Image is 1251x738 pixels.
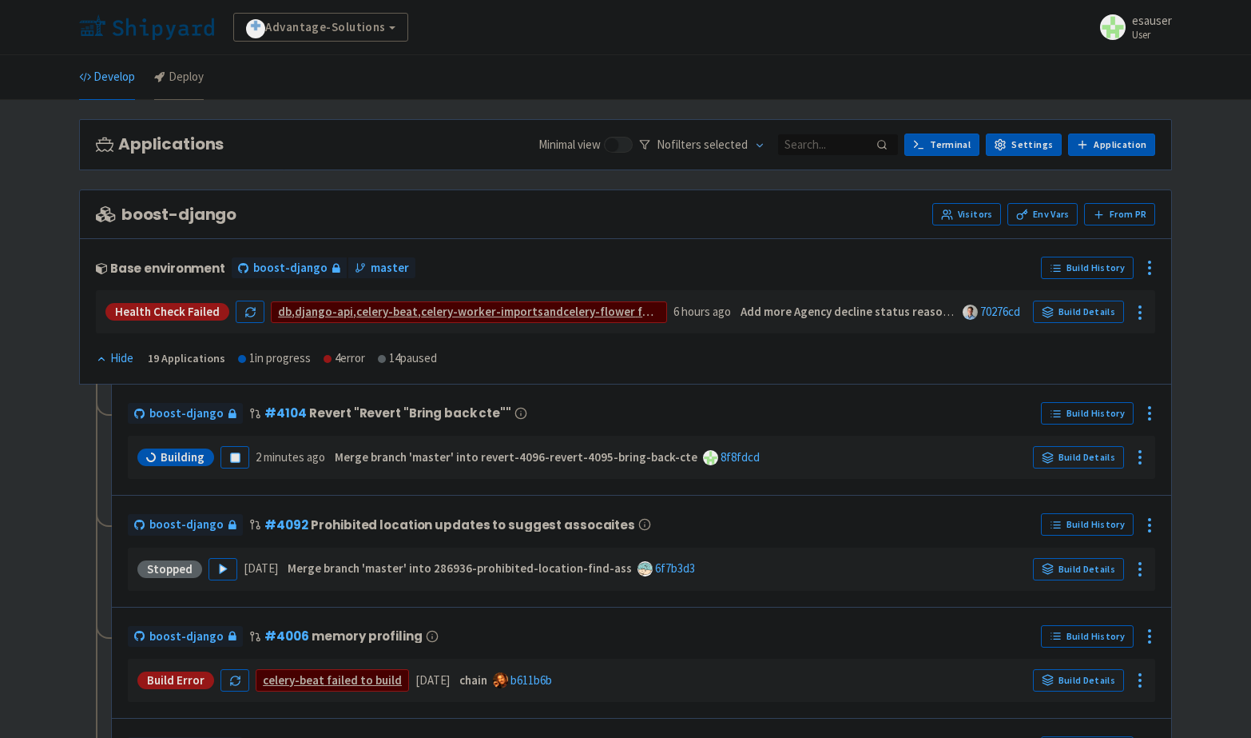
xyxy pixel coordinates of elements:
[778,134,898,154] input: Search...
[348,257,415,279] a: master
[278,304,292,319] strong: db
[263,672,324,688] strong: celery-beat
[1033,446,1124,469] a: Build Details
[312,629,422,643] span: memory profiling
[79,14,214,40] img: Shipyard logo
[79,55,135,100] a: Develop
[1084,203,1155,225] button: From PR
[1033,558,1124,580] a: Build Details
[657,136,748,154] span: No filter s
[208,558,237,580] button: Play
[96,349,133,368] div: Hide
[538,136,601,154] span: Minimal view
[96,261,225,275] div: Base environment
[704,137,748,152] span: selected
[238,349,311,368] div: 1 in progress
[741,304,998,319] strong: Add more Agency decline status reasons (#4101)
[256,449,325,465] time: 2 minutes ago
[1041,402,1134,425] a: Build History
[264,405,306,421] a: #4104
[137,560,202,578] div: Stopped
[721,449,760,465] a: 8f8fdcd
[1041,513,1134,536] a: Build History
[1033,669,1124,692] a: Build Details
[137,672,214,689] div: Build Error
[371,259,409,277] span: master
[263,672,402,688] a: celery-beat failed to build
[311,518,635,532] span: Prohibited location updates to suggest assocaites
[1132,30,1172,40] small: User
[264,517,308,533] a: #4092
[335,449,697,465] strong: Merge branch 'master' into revert-4096-revert-4095-bring-back-cte
[244,560,278,576] time: [DATE]
[563,304,635,319] strong: celery-flower
[1041,625,1134,648] a: Build History
[378,349,437,368] div: 14 paused
[904,134,979,156] a: Terminal
[673,304,731,319] time: 6 hours ago
[324,349,365,368] div: 4 error
[459,672,487,688] strong: chain
[415,672,450,688] time: [DATE]
[161,449,205,465] span: Building
[96,135,224,154] h3: Applications
[278,304,714,319] a: db,django-api,celery-beat,celery-worker-importsandcelery-flower failed to start
[128,403,243,425] a: boost-django
[510,672,552,688] a: b611b6b
[1090,14,1172,40] a: esauser User
[96,205,236,224] span: boost-django
[295,304,353,319] strong: django-api
[128,626,243,648] a: boost-django
[232,257,347,279] a: boost-django
[128,514,243,536] a: boost-django
[149,628,224,646] span: boost-django
[96,349,135,368] button: Hide
[253,259,328,277] span: boost-django
[309,406,510,420] span: Revert "Revert "Bring back cte""
[220,446,249,469] button: Pause
[149,405,224,423] span: boost-django
[105,303,229,321] div: Health check failed
[980,304,1020,319] a: 70276cd
[149,516,224,534] span: boost-django
[1033,301,1124,323] a: Build Details
[288,560,632,576] strong: Merge branch 'master' into 286936-prohibited-location-find-ass
[932,203,1001,225] a: Visitors
[154,55,204,100] a: Deploy
[1132,13,1172,28] span: esauser
[356,304,418,319] strong: celery-beat
[421,304,543,319] strong: celery-worker-imports
[655,560,695,576] a: 6f7b3d3
[1041,257,1134,279] a: Build History
[233,13,408,42] a: Advantage-Solutions
[148,349,225,368] div: 19 Applications
[986,134,1062,156] a: Settings
[1007,203,1078,225] a: Env Vars
[264,628,308,644] a: #4006
[1068,134,1155,156] a: Application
